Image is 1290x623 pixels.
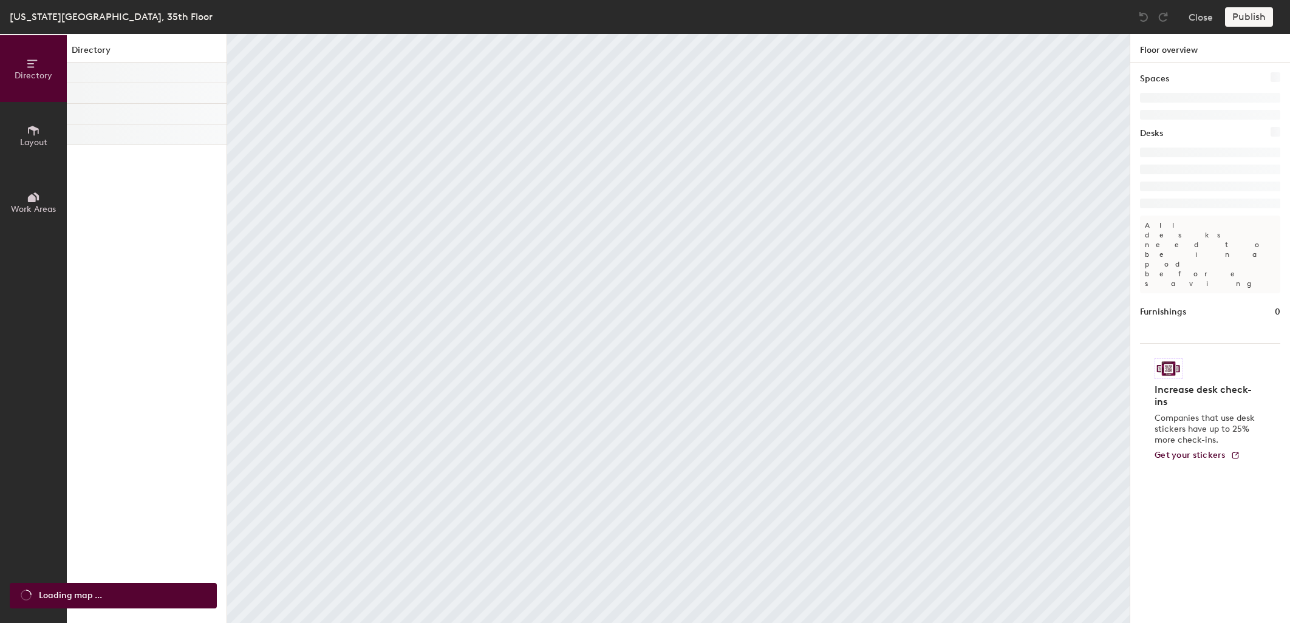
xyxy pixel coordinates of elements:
a: Get your stickers [1155,451,1240,461]
h1: Floor overview [1130,34,1290,63]
img: Undo [1138,11,1150,23]
h1: Furnishings [1140,305,1186,319]
span: Get your stickers [1155,450,1226,460]
span: Directory [15,70,52,81]
h4: Increase desk check-ins [1155,384,1258,408]
span: Layout [20,137,47,148]
div: [US_STATE][GEOGRAPHIC_DATA], 35th Floor [10,9,213,24]
img: Redo [1157,11,1169,23]
h1: Directory [67,44,227,63]
span: Work Areas [11,204,56,214]
p: Companies that use desk stickers have up to 25% more check-ins. [1155,413,1258,446]
span: Loading map ... [39,589,102,602]
h1: Spaces [1140,72,1169,86]
h1: Desks [1140,127,1163,140]
h1: 0 [1275,305,1280,319]
button: Close [1189,7,1213,27]
img: Sticker logo [1155,358,1182,379]
p: All desks need to be in a pod before saving [1140,216,1280,293]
